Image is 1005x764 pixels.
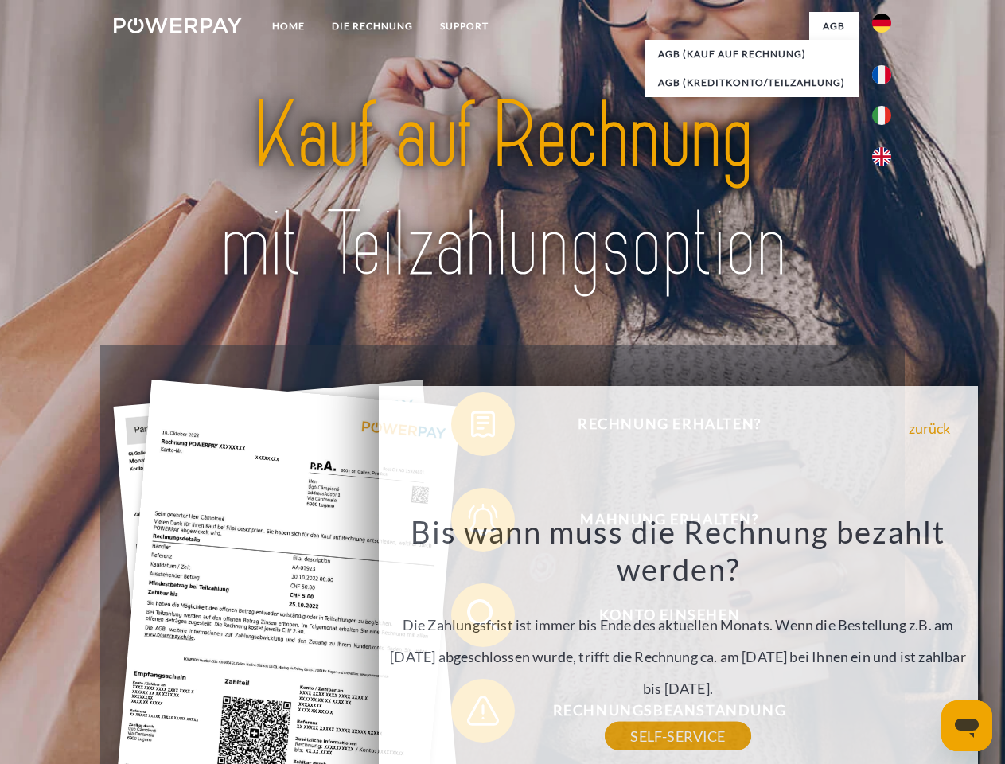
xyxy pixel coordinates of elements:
[872,14,891,33] img: de
[941,700,992,751] iframe: Schaltfläche zum Öffnen des Messaging-Fensters
[388,513,968,736] div: Die Zahlungsfrist ist immer bis Ende des aktuellen Monats. Wenn die Bestellung z.B. am [DATE] abg...
[809,12,859,41] a: agb
[427,12,502,41] a: SUPPORT
[909,421,951,435] a: zurück
[605,722,750,750] a: SELF-SERVICE
[152,76,853,305] img: title-powerpay_de.svg
[114,18,242,33] img: logo-powerpay-white.svg
[388,513,968,589] h3: Bis wann muss die Rechnung bezahlt werden?
[645,68,859,97] a: AGB (Kreditkonto/Teilzahlung)
[872,147,891,166] img: en
[318,12,427,41] a: DIE RECHNUNG
[259,12,318,41] a: Home
[872,106,891,125] img: it
[645,40,859,68] a: AGB (Kauf auf Rechnung)
[872,65,891,84] img: fr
